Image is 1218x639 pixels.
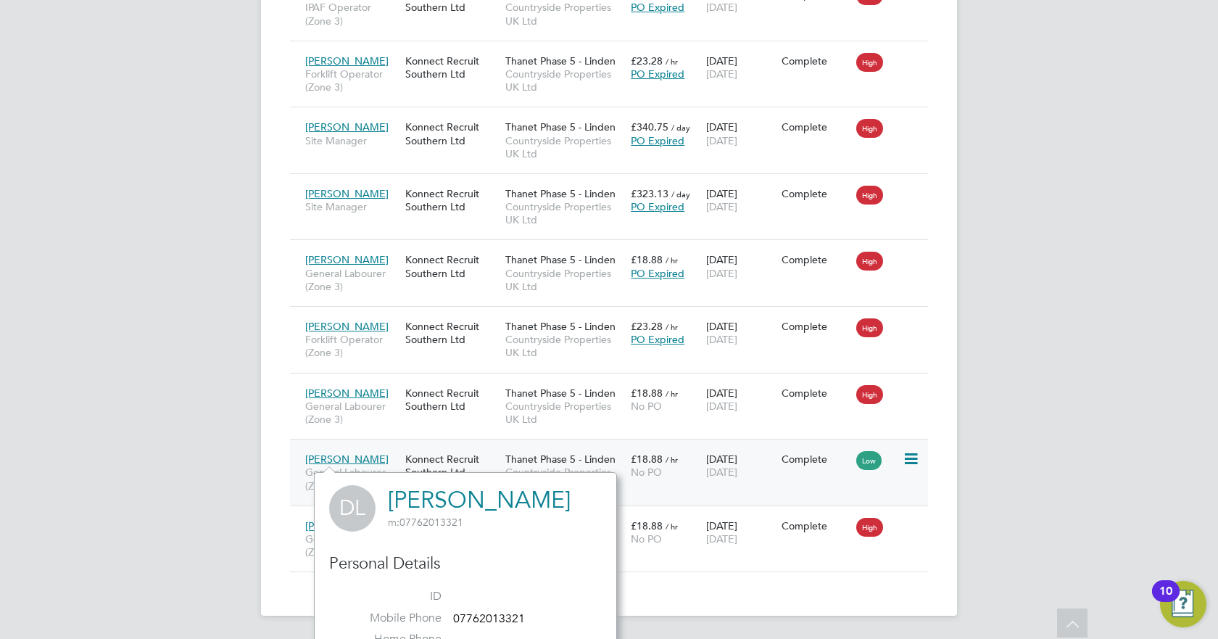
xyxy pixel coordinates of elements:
[505,320,616,333] span: Thanet Phase 5 - Linden
[305,333,398,359] span: Forklift Operator (Zone 3)
[856,119,883,138] span: High
[388,486,571,514] a: [PERSON_NAME]
[782,519,850,532] div: Complete
[302,179,928,191] a: [PERSON_NAME]Site ManagerKonnect Recruit Southern LtdThanet Phase 5 - LindenCountryside Propertie...
[782,120,850,133] div: Complete
[631,67,684,81] span: PO Expired
[402,113,502,154] div: Konnect Recruit Southern Ltd
[631,187,668,200] span: £323.13
[505,400,623,426] span: Countryside Properties UK Ltd
[631,134,684,147] span: PO Expired
[305,387,389,400] span: [PERSON_NAME]
[388,516,399,529] span: m:
[305,267,398,293] span: General Labourer (Zone 3)
[706,333,737,346] span: [DATE]
[505,54,616,67] span: Thanet Phase 5 - Linden
[302,46,928,59] a: [PERSON_NAME]Forklift Operator (Zone 3)Konnect Recruit Southern LtdThanet Phase 5 - LindenCountry...
[505,333,623,359] span: Countryside Properties UK Ltd
[305,54,389,67] span: [PERSON_NAME]
[305,532,398,558] span: General Labourer (Zone 3)
[782,187,850,200] div: Complete
[856,518,883,537] span: High
[305,134,398,147] span: Site Manager
[631,453,663,466] span: £18.88
[703,379,778,420] div: [DATE]
[505,253,616,266] span: Thanet Phase 5 - Linden
[666,521,678,532] span: / hr
[856,385,883,404] span: High
[305,1,398,27] span: IPAF Operator (Zone 3)
[305,253,389,266] span: [PERSON_NAME]
[666,321,678,332] span: / hr
[302,112,928,125] a: [PERSON_NAME]Site ManagerKonnect Recruit Southern LtdThanet Phase 5 - LindenCountryside Propertie...
[706,532,737,545] span: [DATE]
[305,67,398,94] span: Forklift Operator (Zone 3)
[302,379,928,391] a: [PERSON_NAME]General Labourer (Zone 3)Konnect Recruit Southern LtdThanet Phase 5 - LindenCountrys...
[631,400,662,413] span: No PO
[631,519,663,532] span: £18.88
[302,445,928,457] a: [PERSON_NAME]General Labourer (Zone 3)Konnect Recruit Southern LtdThanet Phase 5 - LindenCountrys...
[631,120,668,133] span: £340.75
[631,54,663,67] span: £23.28
[453,611,525,626] span: 07762013321
[666,388,678,399] span: / hr
[305,200,398,213] span: Site Manager
[856,53,883,72] span: High
[706,267,737,280] span: [DATE]
[505,120,616,133] span: Thanet Phase 5 - Linden
[329,553,602,574] h3: Personal Details
[856,252,883,271] span: High
[305,320,389,333] span: [PERSON_NAME]
[631,1,684,14] span: PO Expired
[505,466,623,492] span: Countryside Properties UK Ltd
[666,454,678,465] span: / hr
[631,320,663,333] span: £23.28
[782,253,850,266] div: Complete
[703,246,778,286] div: [DATE]
[856,318,883,337] span: High
[706,1,737,14] span: [DATE]
[706,134,737,147] span: [DATE]
[402,47,502,88] div: Konnect Recruit Southern Ltd
[505,134,623,160] span: Countryside Properties UK Ltd
[631,253,663,266] span: £18.88
[703,47,778,88] div: [DATE]
[671,189,690,199] span: / day
[402,246,502,286] div: Konnect Recruit Southern Ltd
[340,611,442,626] label: Mobile Phone
[402,313,502,353] div: Konnect Recruit Southern Ltd
[402,379,502,420] div: Konnect Recruit Southern Ltd
[703,445,778,486] div: [DATE]
[782,387,850,400] div: Complete
[402,445,502,486] div: Konnect Recruit Southern Ltd
[305,400,398,426] span: General Labourer (Zone 3)
[305,519,389,532] span: [PERSON_NAME]
[706,200,737,213] span: [DATE]
[666,56,678,67] span: / hr
[782,54,850,67] div: Complete
[388,516,463,529] span: 07762013321
[305,120,389,133] span: [PERSON_NAME]
[706,67,737,81] span: [DATE]
[631,267,684,280] span: PO Expired
[505,453,616,466] span: Thanet Phase 5 - Linden
[329,485,376,532] span: DL
[856,186,883,205] span: High
[631,532,662,545] span: No PO
[631,387,663,400] span: £18.88
[703,113,778,154] div: [DATE]
[505,387,616,400] span: Thanet Phase 5 - Linden
[631,466,662,479] span: No PO
[505,1,623,27] span: Countryside Properties UK Ltd
[631,333,684,346] span: PO Expired
[782,320,850,333] div: Complete
[505,67,623,94] span: Countryside Properties UK Ltd
[666,255,678,265] span: / hr
[671,122,690,133] span: / day
[402,180,502,220] div: Konnect Recruit Southern Ltd
[706,400,737,413] span: [DATE]
[302,511,928,524] a: [PERSON_NAME]General Labourer (Zone 3)Konnect Recruit Southern LtdThanet Phase 5 - LindenCountrys...
[631,200,684,213] span: PO Expired
[305,187,389,200] span: [PERSON_NAME]
[782,453,850,466] div: Complete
